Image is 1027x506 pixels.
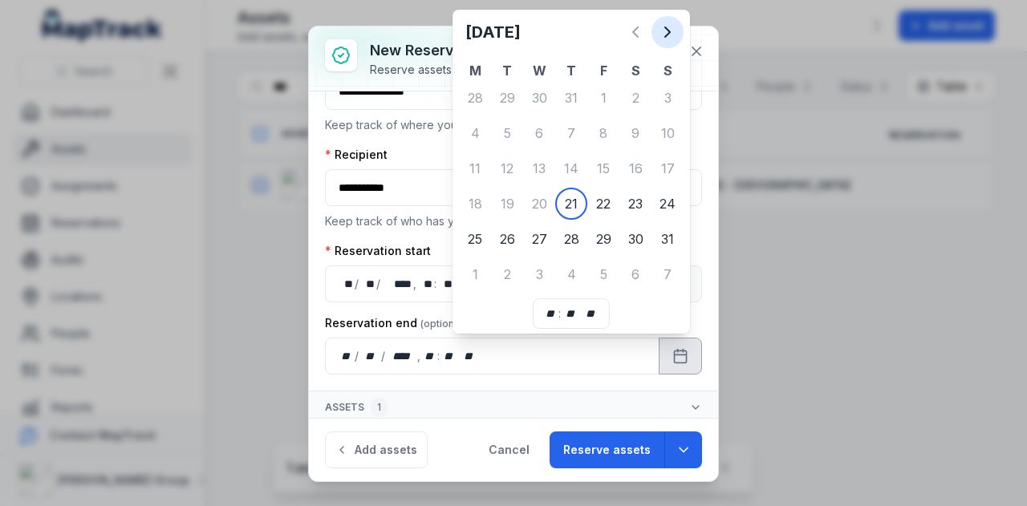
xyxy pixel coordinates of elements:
[459,258,491,290] div: 1
[587,117,619,149] div: Friday 8 August 2025
[371,398,388,417] div: 1
[381,348,387,364] div: /
[523,61,555,80] th: W
[523,188,555,220] div: 20
[619,82,652,114] div: 2
[587,188,619,220] div: Friday 22 August 2025
[491,258,523,290] div: Tuesday 2 September 2025
[491,258,523,290] div: 2
[459,223,491,255] div: Monday 25 August 2025
[491,82,523,114] div: Tuesday 29 July 2025
[619,117,652,149] div: Saturday 9 August 2025
[491,61,523,80] th: T
[360,348,382,364] div: month,
[459,16,684,292] div: August 2025
[360,276,376,292] div: month,
[459,117,491,149] div: 4
[619,188,652,220] div: 23
[459,117,491,149] div: Monday 4 August 2025
[619,117,652,149] div: 9
[523,258,555,290] div: 3
[652,16,684,48] button: Next
[491,82,523,114] div: 29
[619,152,652,184] div: Saturday 16 August 2025
[459,152,491,184] div: 11
[587,117,619,149] div: 8
[562,306,578,322] div: minute,
[555,258,587,290] div: Thursday 4 September 2025
[587,258,619,290] div: 5
[325,398,388,417] span: Assets
[475,431,543,468] button: Cancel
[459,61,684,292] table: August 2025
[652,223,684,255] div: 31
[555,82,587,114] div: Thursday 31 July 2025
[587,152,619,184] div: Friday 15 August 2025
[325,169,702,206] input: :rp7a:-form-item-label
[325,431,428,468] button: Add assets
[652,223,684,255] div: Sunday 31 August 2025
[587,258,619,290] div: Friday 5 September 2025
[523,152,555,184] div: Wednesday 13 August 2025
[387,348,416,364] div: year,
[523,258,555,290] div: Wednesday 3 September 2025
[555,223,587,255] div: Thursday 28 August 2025
[555,258,587,290] div: 4
[491,117,523,149] div: 5
[523,223,555,255] div: 27
[459,152,491,184] div: Monday 11 August 2025
[491,223,523,255] div: 26
[652,258,684,290] div: 7
[491,117,523,149] div: Tuesday 5 August 2025
[339,348,355,364] div: day,
[619,16,652,48] button: Previous
[376,276,382,292] div: /
[441,348,457,364] div: minute,
[619,152,652,184] div: 16
[382,276,412,292] div: year,
[459,61,491,80] th: M
[555,117,587,149] div: 7
[459,82,491,114] div: Monday 28 July 2025
[523,117,555,149] div: Wednesday 6 August 2025
[491,152,523,184] div: Tuesday 12 August 2025
[325,315,465,331] label: Reservation end
[555,188,587,220] div: 21
[652,117,684,149] div: Sunday 10 August 2025
[558,306,562,322] div: :
[550,431,664,468] button: Reserve assets
[587,61,619,80] th: F
[555,152,587,184] div: Thursday 14 August 2025
[370,62,583,78] div: Reserve assets for a person or location.
[523,152,555,184] div: 13
[652,152,684,184] div: Sunday 17 August 2025
[587,82,619,114] div: Friday 1 August 2025
[418,276,434,292] div: hour,
[523,117,555,149] div: 6
[652,117,684,149] div: 10
[325,147,388,163] label: Recipient
[465,21,619,43] h2: [DATE]
[523,82,555,114] div: Wednesday 30 July 2025
[325,116,702,134] p: Keep track of where your assets are located.
[619,188,652,220] div: Saturday 23 August 2025
[652,258,684,290] div: Sunday 7 September 2025
[459,82,491,114] div: 28
[459,223,491,255] div: 25
[370,39,583,62] h3: New reservation
[543,306,559,322] div: hour,
[325,213,702,230] p: Keep track of who has your assets.
[555,61,587,80] th: T
[582,306,599,322] div: am/pm,
[491,152,523,184] div: 12
[659,338,702,374] button: Calendar
[339,276,355,292] div: day,
[491,188,523,220] div: Tuesday 19 August 2025
[555,152,587,184] div: 14
[587,188,619,220] div: 22
[652,61,684,80] th: S
[491,188,523,220] div: 19
[459,16,684,329] div: Calendar
[523,188,555,220] div: Wednesday 20 August 2025
[437,348,441,364] div: :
